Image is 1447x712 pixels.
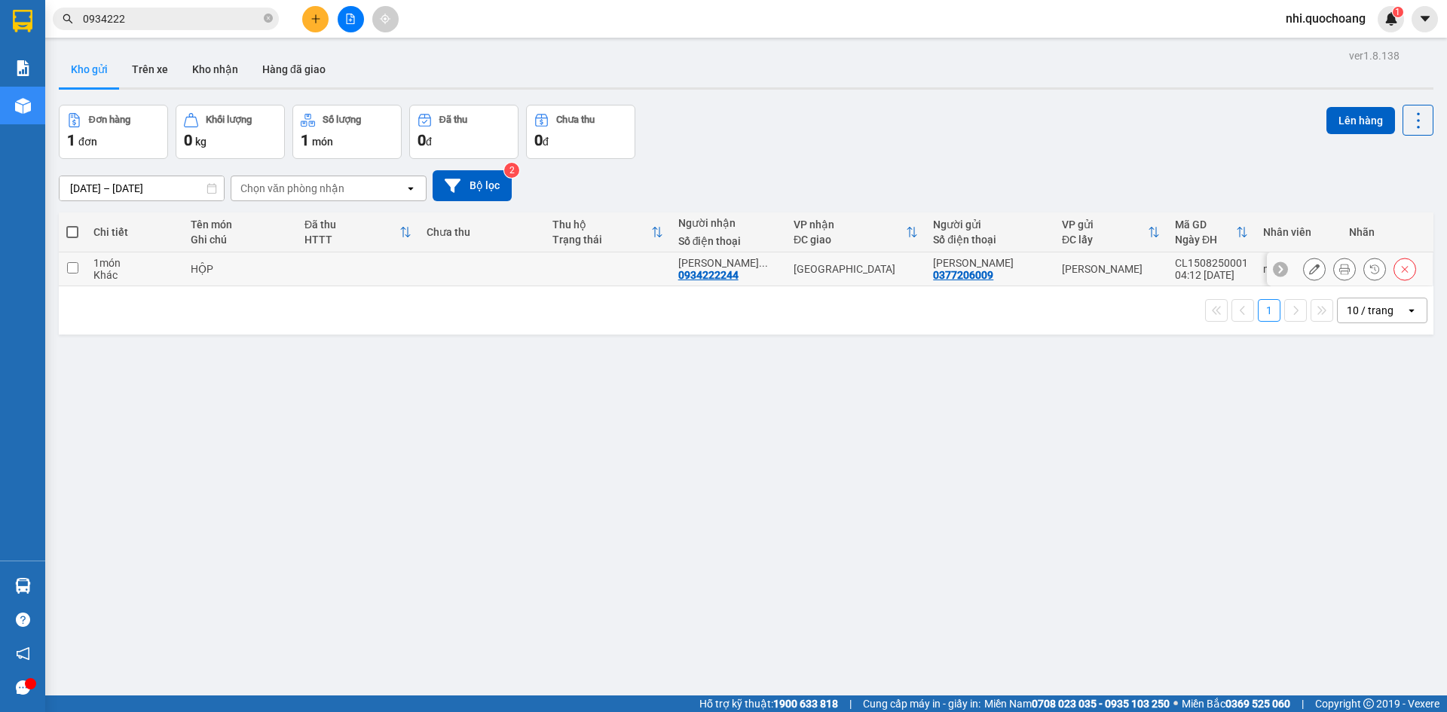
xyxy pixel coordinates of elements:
button: Kho nhận [180,51,250,87]
div: VP nhận [794,218,906,231]
sup: 2 [504,163,519,178]
input: Select a date range. [60,176,224,200]
th: Toggle SortBy [1054,212,1167,252]
span: 0 [418,131,426,149]
div: Đã thu [439,115,467,125]
img: warehouse-icon [15,98,31,114]
span: search [63,14,73,24]
span: Miền Bắc [1182,695,1290,712]
div: VP gửi [1062,218,1148,231]
div: Mã GD [1175,218,1236,231]
div: Chi tiết [93,226,176,238]
div: 10 / trang [1347,303,1393,318]
div: 0377206009 [933,269,993,281]
div: [PERSON_NAME] [1062,263,1160,275]
div: [GEOGRAPHIC_DATA] [794,263,918,275]
svg: open [405,182,417,194]
button: Kho gửi [59,51,120,87]
span: ⚪️ [1173,701,1178,707]
strong: 0369 525 060 [1225,698,1290,710]
div: Khối lượng [206,115,252,125]
span: close-circle [264,12,273,26]
sup: 1 [1393,7,1403,17]
span: | [849,695,852,712]
button: aim [372,6,399,32]
div: 04:12 [DATE] [1175,269,1248,281]
div: Ngày ĐH [1175,234,1236,246]
div: Chọn văn phòng nhận [240,181,344,196]
div: Ghi chú [191,234,289,246]
div: Số điện thoại [678,235,779,247]
button: Số lượng1món [292,105,402,159]
span: notification [16,646,30,661]
img: icon-new-feature [1384,12,1398,26]
span: Miền Nam [984,695,1170,712]
div: Người nhận [678,217,779,229]
span: đ [426,136,432,148]
div: Số điện thoại [933,234,1047,246]
button: Bộ lọc [433,170,512,201]
div: Khác [93,269,176,281]
button: plus [302,6,329,32]
button: file-add [338,6,364,32]
span: 1 [301,131,309,149]
div: HTTT [304,234,399,246]
div: TRẦN QUỐC HÙNG [933,257,1047,269]
span: copyright [1363,698,1374,709]
div: ver 1.8.138 [1349,47,1400,64]
button: 1 [1258,299,1280,322]
div: Nhãn [1349,226,1424,238]
span: 0 [184,131,192,149]
div: CL1508250001 [1175,257,1248,269]
span: món [312,136,333,148]
div: NGUYỄN KHOA TÙNG ANH [678,257,779,269]
button: Trên xe [120,51,180,87]
div: Người gửi [933,218,1047,231]
div: Đơn hàng [89,115,130,125]
span: 1 [67,131,75,149]
th: Toggle SortBy [786,212,925,252]
div: ĐC lấy [1062,234,1148,246]
button: caret-down [1412,6,1438,32]
span: close-circle [264,14,273,23]
div: Trạng thái [552,234,651,246]
span: 1 [1395,7,1400,17]
span: question-circle [16,613,30,627]
div: ĐC giao [794,234,906,246]
div: Nhân viên [1263,226,1334,238]
span: 0 [534,131,543,149]
span: đơn [78,136,97,148]
input: Tìm tên, số ĐT hoặc mã đơn [83,11,261,27]
div: 0934222244 [678,269,739,281]
strong: 0708 023 035 - 0935 103 250 [1032,698,1170,710]
span: kg [195,136,206,148]
button: Khối lượng0kg [176,105,285,159]
button: Đơn hàng1đơn [59,105,168,159]
button: Chưa thu0đ [526,105,635,159]
th: Toggle SortBy [297,212,419,252]
button: Lên hàng [1326,107,1395,134]
div: Đã thu [304,218,399,231]
div: Số lượng [323,115,361,125]
th: Toggle SortBy [545,212,671,252]
span: message [16,680,30,695]
span: Hỗ trợ kỹ thuật: [699,695,838,712]
div: Thu hộ [552,218,651,231]
img: warehouse-icon [15,578,31,594]
div: Chưa thu [556,115,595,125]
div: 1 món [93,257,176,269]
svg: open [1406,304,1418,316]
span: caret-down [1418,12,1432,26]
span: nhi.quochoang [1274,9,1378,28]
img: logo-vxr [13,10,32,32]
button: Hàng đã giao [250,51,338,87]
th: Toggle SortBy [1167,212,1256,252]
div: HỘP [191,263,289,275]
div: Tên món [191,218,289,231]
img: solution-icon [15,60,31,76]
span: Cung cấp máy in - giấy in: [863,695,980,712]
span: ... [759,257,768,269]
div: Chưa thu [427,226,537,238]
button: Đã thu0đ [409,105,519,159]
span: file-add [345,14,356,24]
